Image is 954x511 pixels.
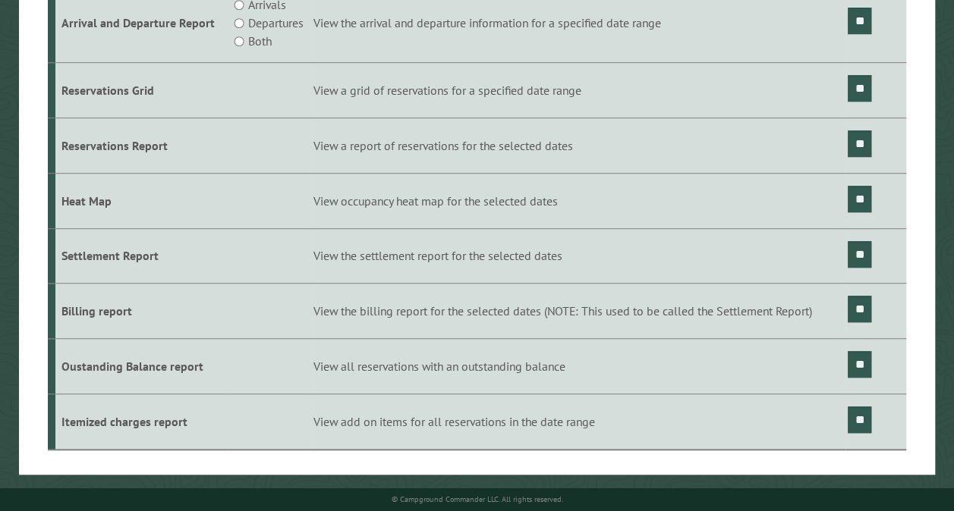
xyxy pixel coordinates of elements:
td: View the settlement report for the selected dates [310,228,845,284]
td: View the billing report for the selected dates (NOTE: This used to be called the Settlement Report) [310,284,845,339]
td: View occupancy heat map for the selected dates [310,173,845,228]
td: View add on items for all reservations in the date range [310,393,845,449]
td: View all reservations with an outstanding balance [310,339,845,394]
td: View a report of reservations for the selected dates [310,118,845,173]
td: Settlement Report [55,228,228,284]
td: Itemized charges report [55,393,228,449]
td: Reservations Report [55,118,228,173]
label: Departures [248,14,304,32]
small: © Campground Commander LLC. All rights reserved. [392,494,563,504]
td: View a grid of reservations for a specified date range [310,63,845,118]
label: Both [248,32,272,50]
td: Billing report [55,284,228,339]
td: Heat Map [55,173,228,228]
td: Oustanding Balance report [55,339,228,394]
td: Reservations Grid [55,63,228,118]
